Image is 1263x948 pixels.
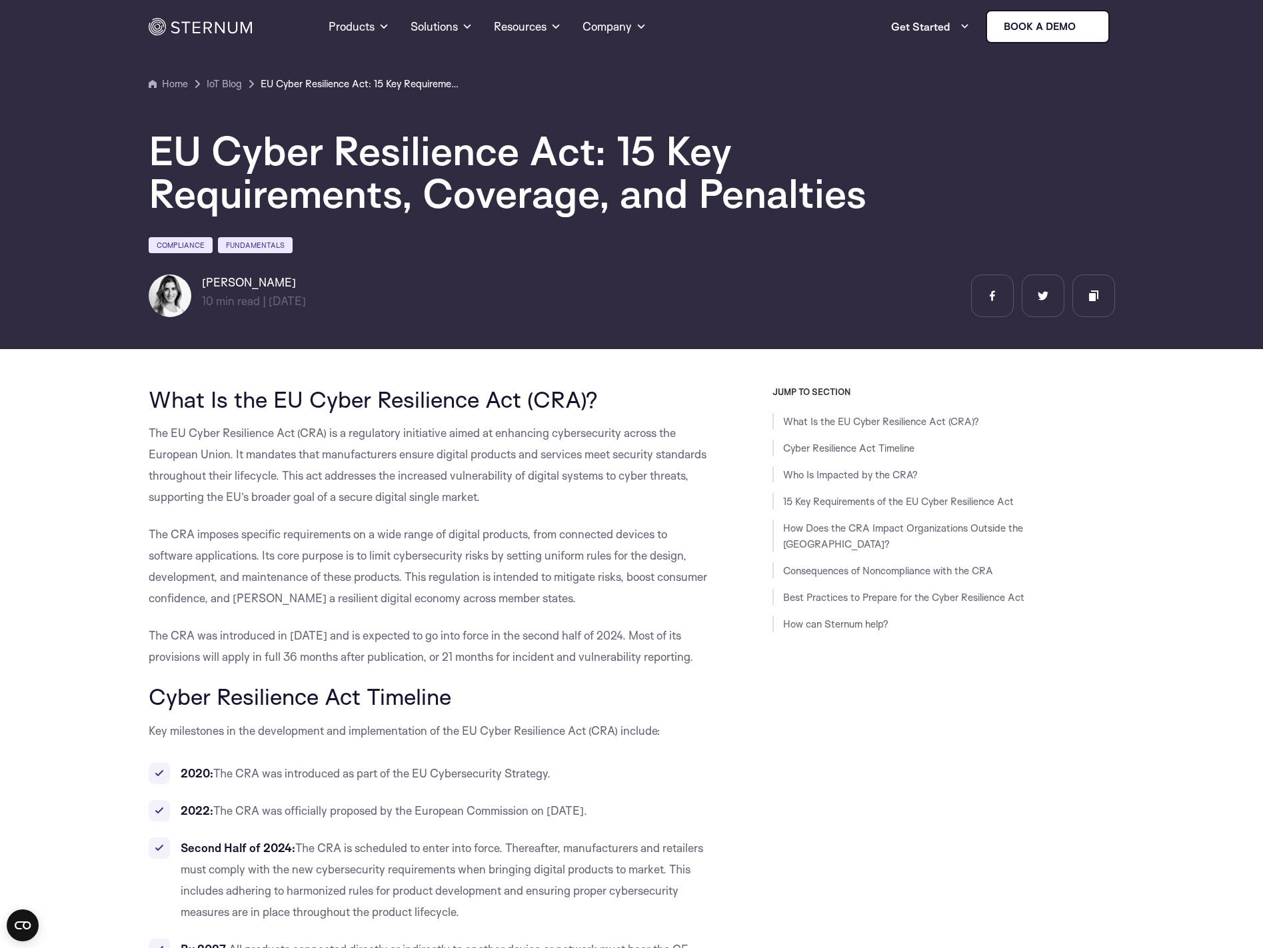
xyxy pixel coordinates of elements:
a: Who Is Impacted by the CRA? [783,468,918,481]
img: sternum iot [1081,21,1092,32]
span: The EU Cyber Resilience Act (CRA) is a regulatory initiative aimed at enhancing cybersecurity acr... [149,426,706,504]
a: Cyber Resilience Act Timeline [783,442,914,454]
a: IoT Blog [207,76,242,92]
a: 15 Key Requirements of the EU Cyber Resilience Act [783,495,1014,508]
a: How Does the CRA Impact Organizations Outside the [GEOGRAPHIC_DATA]? [783,522,1023,550]
a: Best Practices to Prepare for the Cyber Resilience Act [783,591,1024,604]
a: Compliance [149,237,213,253]
a: Fundamentals [218,237,293,253]
span: The CRA was officially proposed by the European Commission on [DATE]. [213,803,587,817]
span: The CRA was introduced in [DATE] and is expected to go into force in the second half of 2024. Mos... [149,628,693,664]
span: 10 [202,294,213,308]
b: 2020: [181,766,213,780]
b: 2022: [181,803,213,817]
a: Get Started [891,13,970,40]
a: Company [583,3,646,51]
button: Open CMP widget [7,909,39,941]
span: min read | [202,294,266,308]
a: How can Sternum help? [783,618,888,630]
a: Solutions [411,3,473,51]
b: Second Half of 2024: [181,841,295,855]
h1: EU Cyber Resilience Act: 15 Key Requirements, Coverage, and Penalties [149,129,948,215]
h6: [PERSON_NAME] [202,274,306,290]
span: What Is the EU Cyber Resilience Act (CRA)? [149,385,598,413]
span: Cyber Resilience Act Timeline [149,682,451,710]
img: Shlomit Cymbalista [149,274,191,317]
a: Home [149,76,188,92]
a: Products [329,3,389,51]
a: Consequences of Noncompliance with the CRA [783,564,993,577]
span: The CRA was introduced as part of the EU Cybersecurity Strategy. [213,766,551,780]
h3: JUMP TO SECTION [772,386,1115,397]
a: Resources [494,3,561,51]
span: Key milestones in the development and implementation of the EU Cyber Resilience Act (CRA) include: [149,723,660,737]
a: What Is the EU Cyber Resilience Act (CRA)? [783,415,979,428]
span: The CRA imposes specific requirements on a wide range of digital products, from connected devices... [149,527,707,605]
span: [DATE] [269,294,306,308]
a: EU Cyber Resilience Act: 15 Key Requirements, Coverage, and Penalties [261,76,461,92]
a: Book a demo [986,10,1110,43]
span: The CRA is scheduled to enter into force. Thereafter, manufacturers and retailers must comply wit... [181,841,703,919]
